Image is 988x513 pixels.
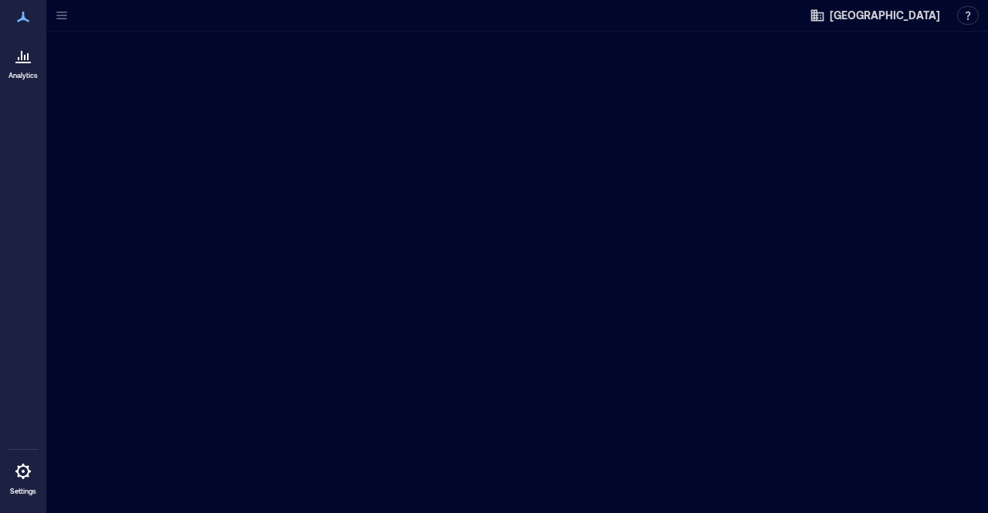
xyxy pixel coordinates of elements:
[4,37,42,85] a: Analytics
[10,487,36,496] p: Settings
[5,453,42,501] a: Settings
[805,3,945,28] button: [GEOGRAPHIC_DATA]
[830,8,940,23] span: [GEOGRAPHIC_DATA]
[8,71,38,80] p: Analytics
